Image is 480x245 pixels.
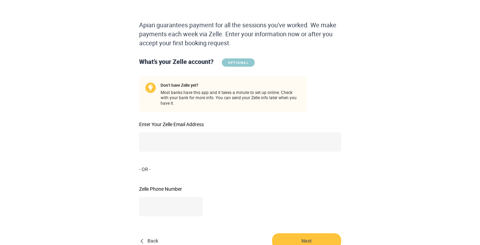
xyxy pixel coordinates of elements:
label: Enter Your Zelle Email Address [139,122,341,127]
div: Apiari guarantees payment for all the sessions you've worked. We make payments each week via Zell... [136,21,344,47]
label: Zelle Phone Number [139,187,203,191]
div: - OR - [136,166,344,173]
span: Don't have Zelle yet? [161,83,300,88]
span: Most banks have this app and it takes a minute to set up online. Check with your bank for more in... [161,83,300,106]
img: Bulb [145,83,156,93]
span: OPTIONAL [222,58,255,67]
div: What’s your Zelle account? [136,57,344,67]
